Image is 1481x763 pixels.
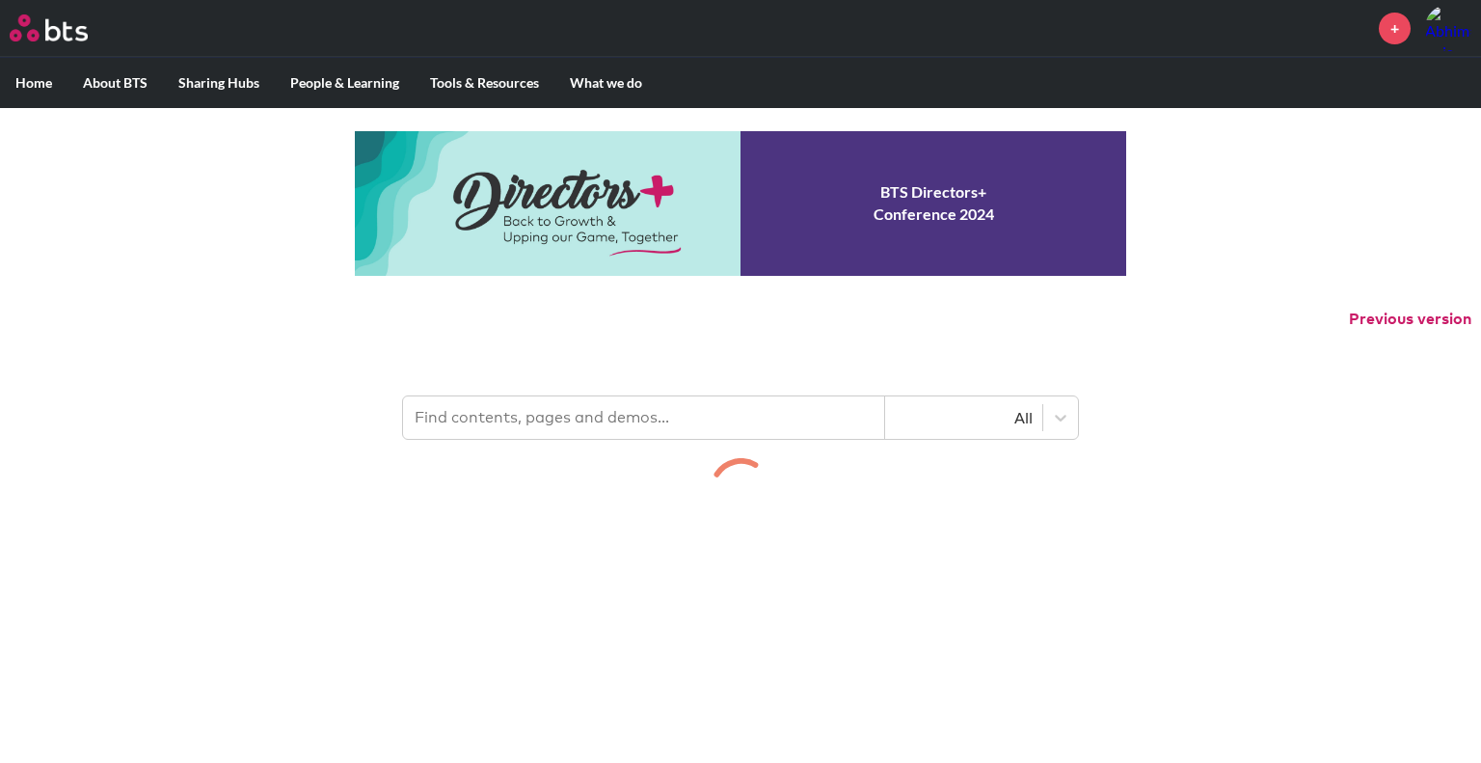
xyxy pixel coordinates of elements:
[163,58,275,108] label: Sharing Hubs
[1425,5,1471,51] img: Abhimanu Raja
[1425,5,1471,51] a: Profile
[1379,13,1411,44] a: +
[275,58,415,108] label: People & Learning
[403,396,885,439] input: Find contents, pages and demos...
[67,58,163,108] label: About BTS
[10,14,88,41] img: BTS Logo
[554,58,658,108] label: What we do
[895,407,1033,428] div: All
[10,14,123,41] a: Go home
[1349,309,1471,330] button: Previous version
[415,58,554,108] label: Tools & Resources
[355,131,1126,276] a: Conference 2024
